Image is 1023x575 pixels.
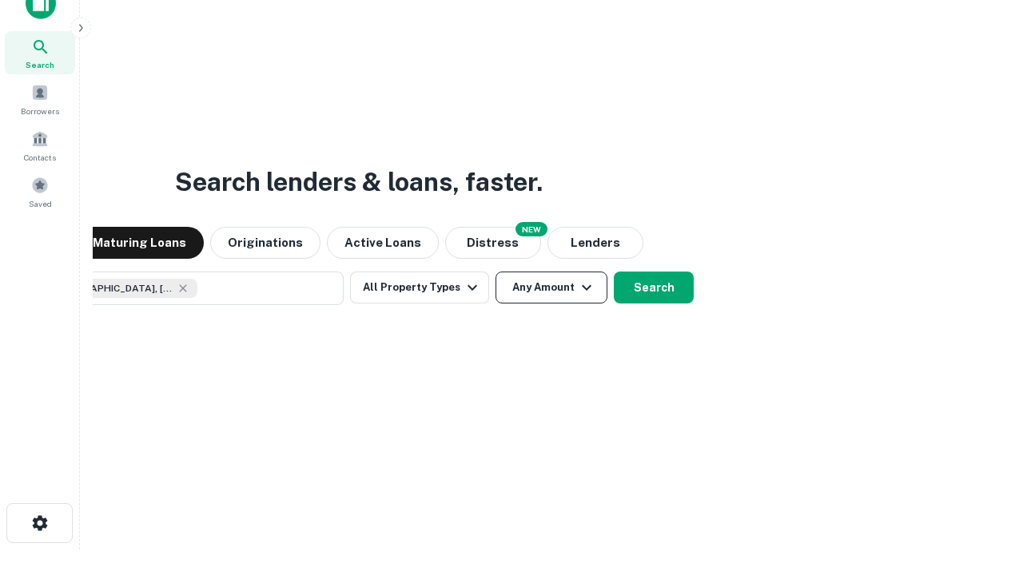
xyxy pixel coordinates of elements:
a: Borrowers [5,77,75,121]
button: Maturing Loans [75,227,204,259]
span: Borrowers [21,105,59,117]
span: Saved [29,197,52,210]
button: Active Loans [327,227,439,259]
button: Any Amount [496,272,607,303]
h3: Search lenders & loans, faster. [175,163,543,201]
button: [GEOGRAPHIC_DATA], [GEOGRAPHIC_DATA], [GEOGRAPHIC_DATA] [24,272,344,305]
span: Contacts [24,151,56,164]
button: Search [614,272,694,303]
button: Search distressed loans with lien and other non-mortgage details. [445,227,541,259]
iframe: Chat Widget [943,447,1023,524]
button: All Property Types [350,272,489,303]
a: Contacts [5,124,75,167]
span: Search [26,58,54,71]
a: Search [5,31,75,74]
div: NEW [515,222,547,236]
button: Originations [210,227,320,259]
button: Lenders [547,227,643,259]
span: [GEOGRAPHIC_DATA], [GEOGRAPHIC_DATA], [GEOGRAPHIC_DATA] [54,281,173,295]
a: Saved [5,170,75,213]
